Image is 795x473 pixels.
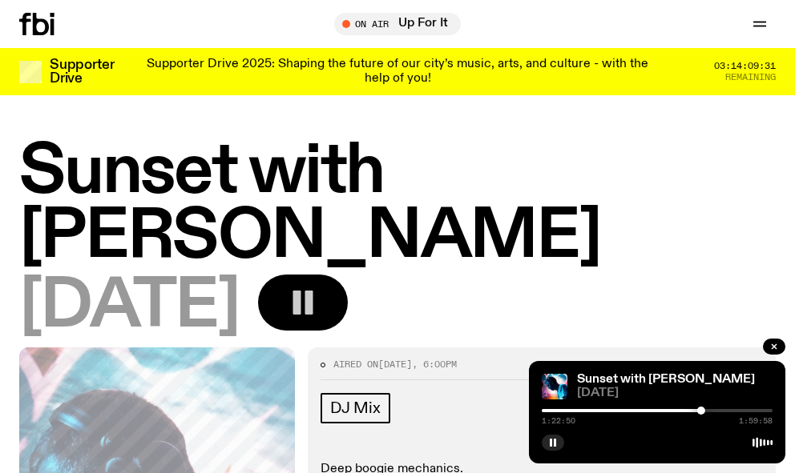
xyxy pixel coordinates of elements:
[412,358,457,371] span: , 6:00pm
[330,399,381,417] span: DJ Mix
[50,58,114,86] h3: Supporter Drive
[542,374,567,399] img: Simon Caldwell stands side on, looking downwards. He has headphones on. Behind him is a brightly ...
[725,73,776,82] span: Remaining
[714,62,776,70] span: 03:14:09:31
[577,387,773,399] span: [DATE]
[542,417,575,425] span: 1:22:50
[19,140,776,270] h1: Sunset with [PERSON_NAME]
[333,358,378,371] span: Aired on
[334,13,461,35] button: On AirUp For It
[378,358,412,371] span: [DATE]
[135,58,660,86] p: Supporter Drive 2025: Shaping the future of our city’s music, arts, and culture - with the help o...
[321,393,390,423] a: DJ Mix
[577,373,755,386] a: Sunset with [PERSON_NAME]
[739,417,773,425] span: 1:59:58
[19,275,239,339] span: [DATE]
